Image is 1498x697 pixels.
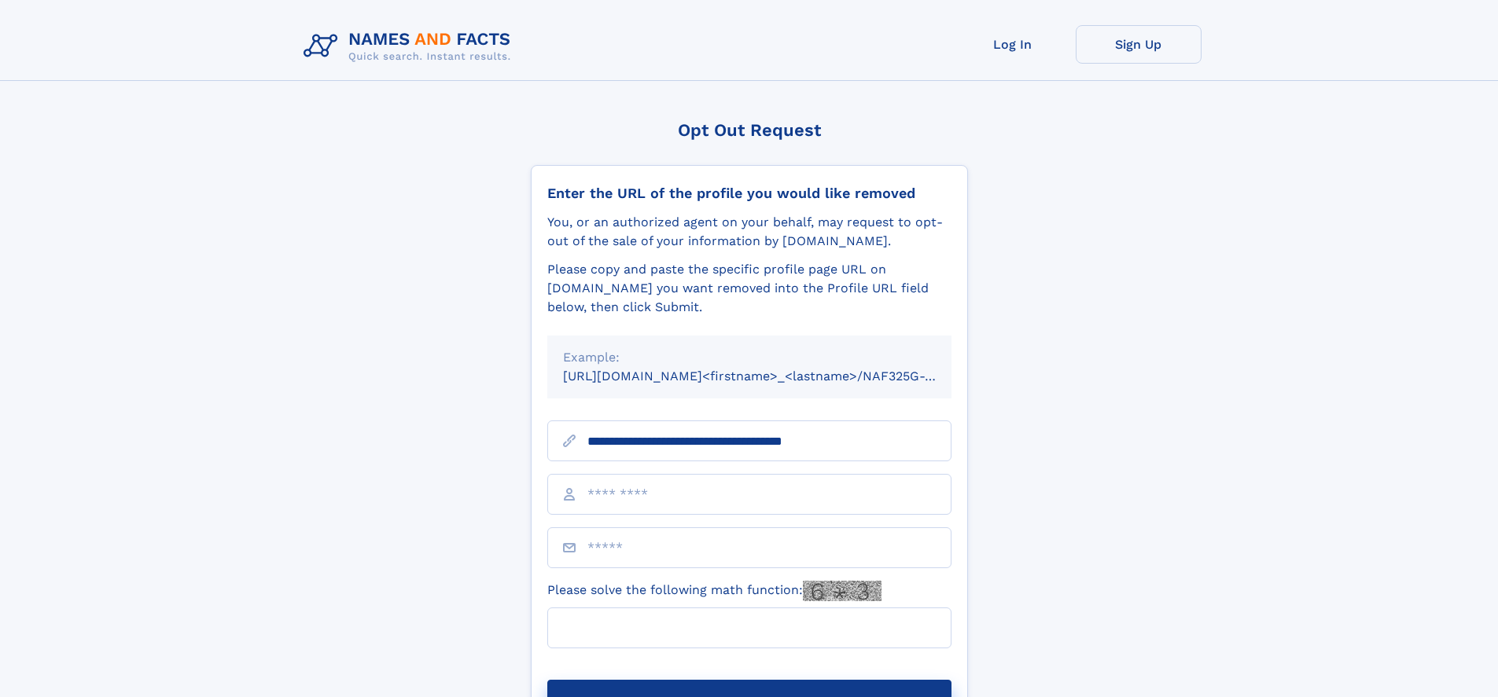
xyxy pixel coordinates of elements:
a: Sign Up [1076,25,1202,64]
label: Please solve the following math function: [547,581,882,601]
small: [URL][DOMAIN_NAME]<firstname>_<lastname>/NAF325G-xxxxxxxx [563,369,981,383]
img: Logo Names and Facts [297,25,524,68]
div: You, or an authorized agent on your behalf, may request to opt-out of the sale of your informatio... [547,213,951,251]
a: Log In [950,25,1076,64]
div: Example: [563,348,936,367]
div: Opt Out Request [531,120,968,140]
div: Enter the URL of the profile you would like removed [547,185,951,202]
div: Please copy and paste the specific profile page URL on [DOMAIN_NAME] you want removed into the Pr... [547,260,951,317]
